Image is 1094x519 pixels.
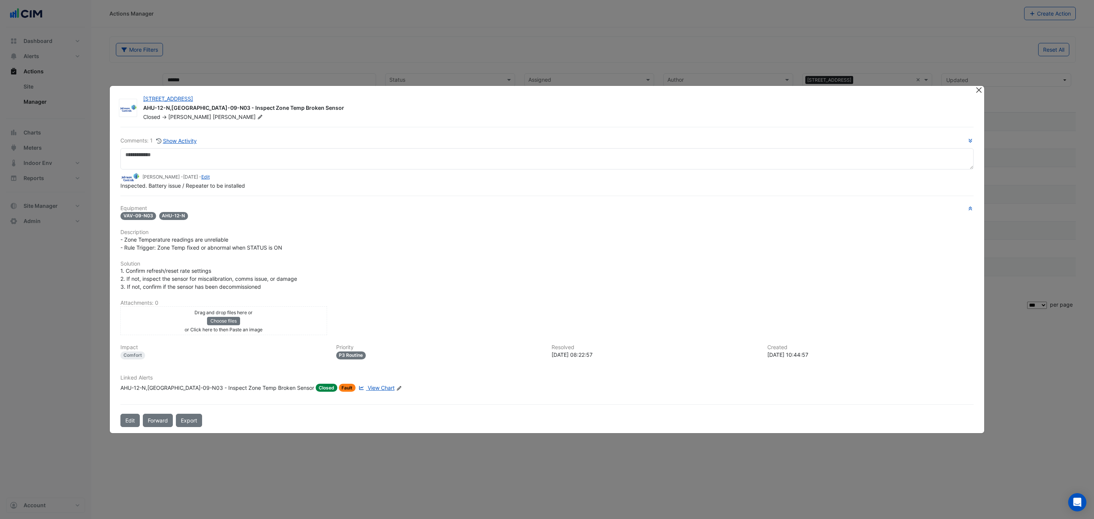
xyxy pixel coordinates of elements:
[176,414,202,427] a: Export
[120,173,139,181] img: Johnson Controls
[185,327,262,332] small: or Click here to then Paste an image
[120,375,974,381] h6: Linked Alerts
[143,414,173,427] button: Forward
[767,351,974,359] div: [DATE] 10:44:57
[1068,493,1086,511] div: Open Intercom Messenger
[316,384,337,392] span: Closed
[336,344,543,351] h6: Priority
[156,136,197,145] button: Show Activity
[120,351,145,359] div: Comfort
[120,236,282,251] span: - Zone Temperature readings are unreliable - Rule Trigger: Zone Temp fixed or abnormal when STATU...
[975,86,983,94] button: Close
[213,113,264,121] span: [PERSON_NAME]
[207,317,240,325] button: Choose files
[120,344,327,351] h6: Impact
[767,344,974,351] h6: Created
[357,384,394,392] a: View Chart
[194,310,253,315] small: Drag and drop files here or
[183,174,198,180] span: 2025-08-12 08:22:54
[396,385,402,391] fa-icon: Edit Linked Alerts
[142,174,210,180] small: [PERSON_NAME] - -
[120,182,245,189] span: Inspected. Battery issue / Repeater to be installed
[119,104,137,112] img: Johnson Controls
[120,136,197,145] div: Comments: 1
[120,384,314,392] div: AHU-12-N,[GEOGRAPHIC_DATA]-09-N03 - Inspect Zone Temp Broken Sensor
[143,95,193,102] a: [STREET_ADDRESS]
[120,212,156,220] span: VAV-09-N03
[339,384,356,392] span: Fault
[552,351,758,359] div: [DATE] 08:22:57
[120,414,140,427] button: Edit
[120,229,974,236] h6: Description
[120,300,974,306] h6: Attachments: 0
[552,344,758,351] h6: Resolved
[120,267,297,290] span: 1. Confirm refresh/reset rate settings 2. If not, inspect the sensor for miscalibration, comms is...
[201,174,210,180] a: Edit
[143,104,966,113] div: AHU-12-N,[GEOGRAPHIC_DATA]-09-N03 - Inspect Zone Temp Broken Sensor
[159,212,188,220] span: AHU-12-N
[120,261,974,267] h6: Solution
[368,385,395,391] span: View Chart
[168,114,211,120] span: [PERSON_NAME]
[143,114,160,120] span: Closed
[336,351,366,359] div: P3 Routine
[162,114,167,120] span: ->
[120,205,974,212] h6: Equipment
